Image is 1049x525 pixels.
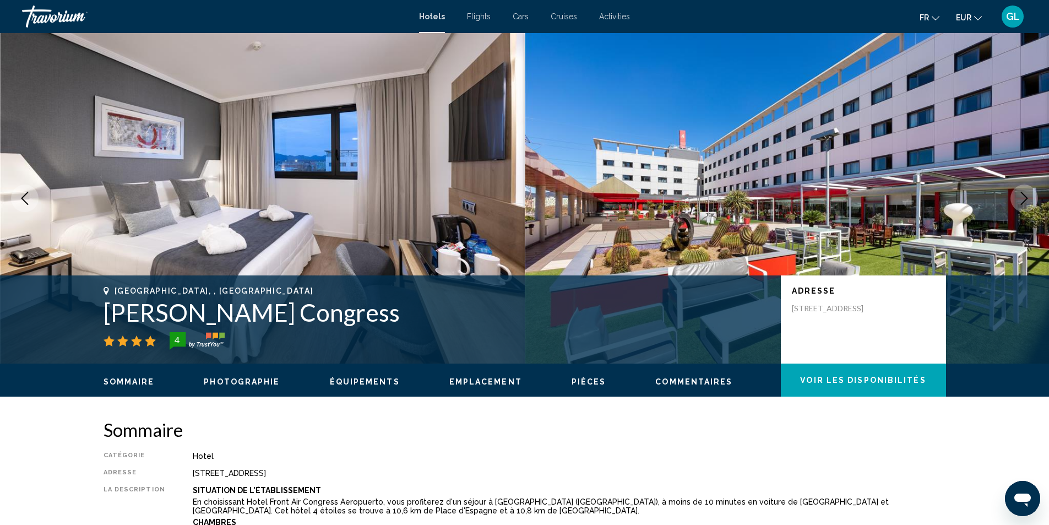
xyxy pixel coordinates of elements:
div: 4 [166,333,188,347]
img: trustyou-badge-hor.svg [170,332,225,350]
div: Catégorie [104,452,165,461]
div: [STREET_ADDRESS] [193,469,946,478]
p: [STREET_ADDRESS] [792,304,880,313]
iframe: Bouton de lancement de la fenêtre de messagerie [1005,481,1040,516]
p: Adresse [792,286,935,295]
p: En choisissant Hotel Front Air Congress Aeropuerto, vous profiterez d'un séjour à [GEOGRAPHIC_DAT... [193,497,946,515]
button: Change currency [956,9,982,25]
div: Hotel [193,452,946,461]
span: GL [1006,11,1020,22]
a: Cruises [551,12,577,21]
button: Pièces [572,377,606,387]
b: Situation De L'établissement [193,486,321,495]
span: EUR [956,13,971,22]
button: Photographie [204,377,280,387]
button: User Menu [998,5,1027,28]
button: Équipements [330,377,400,387]
button: Previous image [11,185,39,212]
a: Flights [467,12,491,21]
div: Adresse [104,469,165,478]
button: Commentaires [655,377,732,387]
span: [GEOGRAPHIC_DATA], , [GEOGRAPHIC_DATA] [115,286,314,295]
button: Next image [1010,185,1038,212]
a: Cars [513,12,529,21]
button: Emplacement [449,377,522,387]
a: Travorium [22,6,408,28]
span: fr [920,13,929,22]
button: Voir les disponibilités [781,364,946,397]
span: Voir les disponibilités [800,376,926,385]
a: Activities [599,12,630,21]
h2: Sommaire [104,419,946,441]
button: Sommaire [104,377,155,387]
a: Hotels [419,12,445,21]
h1: [PERSON_NAME] Congress [104,298,770,327]
button: Change language [920,9,939,25]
